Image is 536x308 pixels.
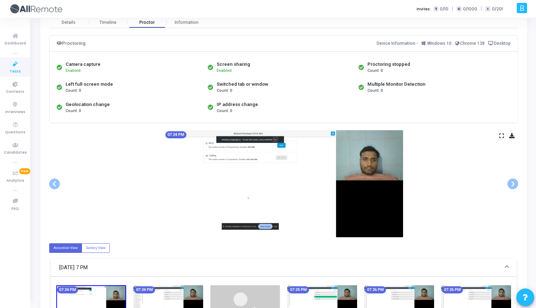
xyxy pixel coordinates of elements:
div: Screen sharing [217,61,250,68]
span: T [434,6,438,12]
span: Desktop [494,41,511,46]
mat-chip: 07:26 PM [442,286,463,293]
label: Accordion View [49,243,82,253]
mat-chip: 07:24 PM [57,286,78,293]
span: Contests [6,89,24,95]
span: 0/10 [440,6,448,12]
span: Analytics [6,178,24,184]
div: Proctor [128,20,167,25]
div: Proctoring [57,39,86,48]
mat-panel-title: [DATE] 7 PM [59,264,500,272]
mat-chip: 07:25 PM [288,286,309,293]
div: Timeline [99,20,117,25]
span: Count: 0 [66,88,81,94]
span: Dashboard [5,41,26,47]
span: | [481,5,482,12]
div: Geolocation change [66,101,110,108]
span: Count: 0 [66,108,81,114]
div: Details [62,20,76,25]
div: Switched tab or window [217,81,268,88]
span: Enabled [66,68,81,73]
div: Multiple Monitor Detection [367,81,426,88]
span: Chrome 138 [460,41,485,46]
label: Gallery View [82,243,110,253]
label: Invites: [417,6,431,12]
img: logo [9,2,62,16]
span: I [485,6,490,12]
span: FAQ [11,206,19,212]
mat-expansion-panel-header: [DATE] 7 PM [51,259,517,277]
span: Count: 0 [217,88,232,94]
div: IP address change [217,101,258,108]
div: Information [167,20,206,25]
span: C [457,6,461,12]
span: Count: 0 [367,68,383,74]
span: 0/201 [492,6,503,12]
img: screenshot-1755525249974.jpeg [164,130,403,237]
span: 0/1000 [463,6,477,12]
span: Windows 10 [427,41,452,46]
mat-chip: 07:24 PM [134,286,155,293]
span: Tests [10,69,21,75]
div: Device Information:- [377,39,511,48]
span: Candidates [4,150,27,156]
mat-chip: 07:24 PM [165,131,186,138]
span: Count: 0 [367,88,383,94]
span: New [19,168,30,174]
mat-chip: 07:26 PM [365,286,386,293]
span: Interviews [5,109,25,115]
span: Count: 0 [217,108,232,114]
div: Proctoring stopped [367,61,410,68]
span: Enabled [217,68,232,73]
span: Questions [5,129,25,136]
div: Camera capture [66,61,100,68]
div: Left full-screen mode [66,81,113,88]
span: | [452,5,453,12]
